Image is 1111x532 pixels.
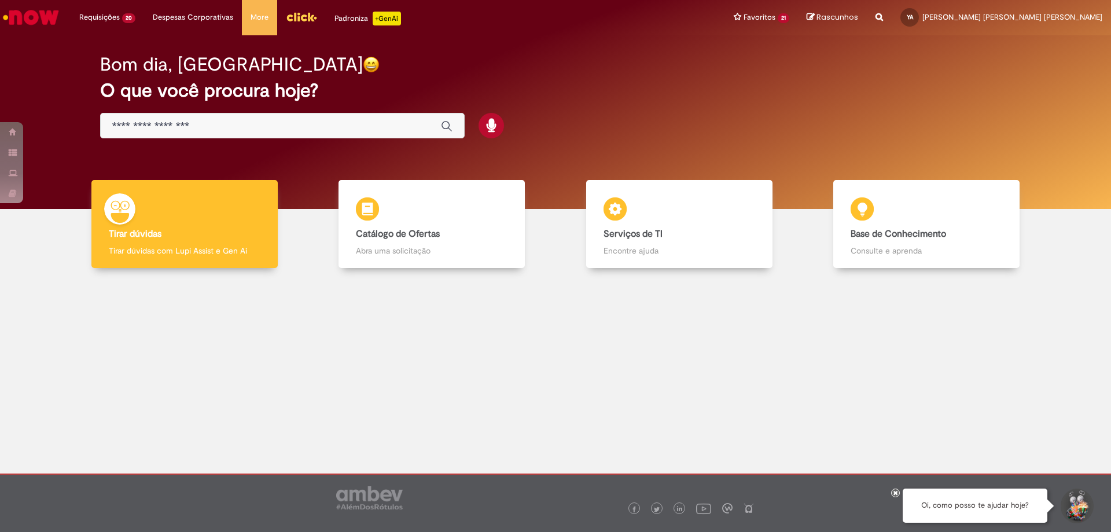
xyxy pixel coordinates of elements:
span: [PERSON_NAME] [PERSON_NAME] [PERSON_NAME] [922,12,1102,22]
p: Encontre ajuda [604,245,755,256]
img: logo_footer_workplace.png [722,503,733,513]
b: Catálogo de Ofertas [356,228,440,240]
div: Oi, como posso te ajudar hoje? [903,489,1047,523]
span: Favoritos [744,12,775,23]
b: Serviços de TI [604,228,663,240]
b: Tirar dúvidas [109,228,161,240]
span: Rascunhos [816,12,858,23]
img: logo_footer_ambev_rotulo_gray.png [336,486,403,509]
img: logo_footer_twitter.png [654,507,660,512]
a: Serviços de TI Encontre ajuda [555,180,803,269]
button: Iniciar Conversa de Suporte [1059,489,1094,523]
p: Tirar dúvidas com Lupi Assist e Gen Ai [109,245,260,256]
img: logo_footer_linkedin.png [677,506,683,513]
div: Padroniza [334,12,401,25]
b: Base de Conhecimento [851,228,946,240]
a: Rascunhos [807,12,858,23]
p: Consulte e aprenda [851,245,1002,256]
img: click_logo_yellow_360x200.png [286,8,317,25]
p: +GenAi [373,12,401,25]
span: 20 [122,13,135,23]
a: Catálogo de Ofertas Abra uma solicitação [308,180,556,269]
img: ServiceNow [1,6,61,29]
p: Abra uma solicitação [356,245,507,256]
span: YA [907,13,913,21]
a: Base de Conhecimento Consulte e aprenda [803,180,1051,269]
img: happy-face.png [363,56,380,73]
span: 21 [778,13,789,23]
span: More [251,12,268,23]
span: Despesas Corporativas [153,12,233,23]
img: logo_footer_facebook.png [631,507,637,512]
h2: Bom dia, [GEOGRAPHIC_DATA] [100,54,363,75]
span: Requisições [79,12,120,23]
img: logo_footer_youtube.png [696,501,711,516]
a: Tirar dúvidas Tirar dúvidas com Lupi Assist e Gen Ai [61,180,308,269]
h2: O que você procura hoje? [100,80,1011,101]
img: logo_footer_naosei.png [744,503,754,513]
